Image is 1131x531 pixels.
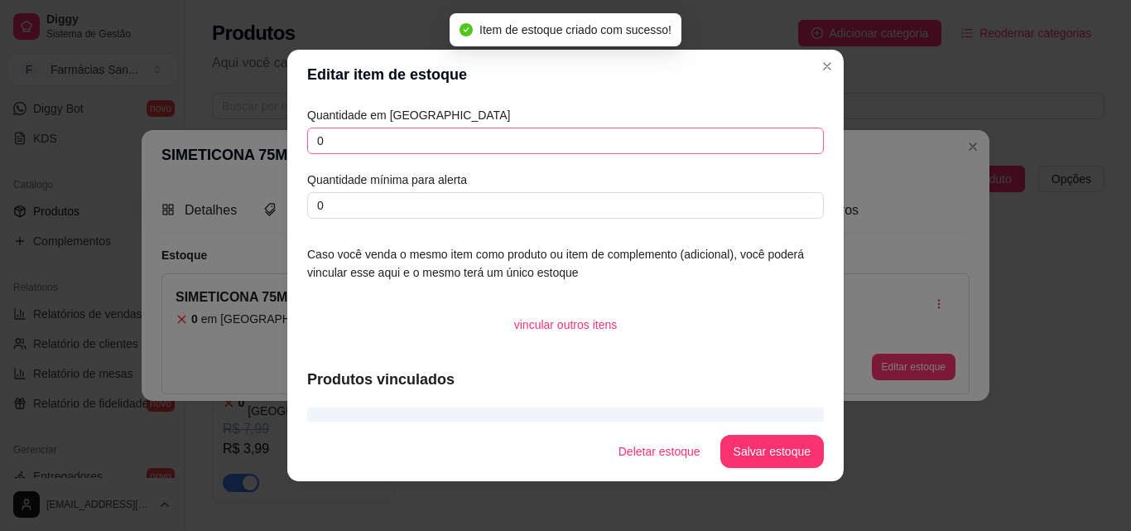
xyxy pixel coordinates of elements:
article: Caso você venda o mesmo item como produto ou item de complemento (adicional), você poderá vincula... [307,245,824,282]
span: Item de estoque criado com sucesso! [479,23,671,36]
header: Editar item de estoque [287,50,844,99]
button: Deletar estoque [605,435,714,468]
article: Quantidade em [GEOGRAPHIC_DATA] [307,106,824,124]
button: Salvar estoque [720,435,824,468]
button: vincular outros itens [501,308,631,341]
article: Produtos vinculados [307,368,824,391]
span: check-circle [460,23,473,36]
article: Quantidade mínima para alerta [307,171,824,189]
button: Close [814,53,840,80]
